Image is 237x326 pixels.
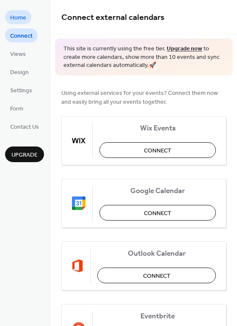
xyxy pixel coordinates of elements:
[10,32,33,41] span: Connect
[167,43,202,55] a: Upgrade now
[5,83,37,97] a: Settings
[10,68,29,77] span: Design
[61,9,165,26] span: Connect external calendars
[10,14,26,22] span: Home
[5,28,38,42] a: Connect
[5,65,34,79] a: Design
[10,86,32,95] span: Settings
[5,146,44,162] button: Upgrade
[11,151,38,160] span: Upgrade
[99,186,216,195] span: Google Calendar
[5,47,31,61] a: Views
[63,45,224,70] span: This site is currently using the free tier. to create more calendars, show more than 10 events an...
[5,10,31,24] a: Home
[144,209,171,218] span: Connect
[5,119,44,133] a: Contact Us
[5,101,28,115] a: Form
[97,268,216,283] button: Connect
[99,124,216,133] span: Wix Events
[99,142,216,158] button: Connect
[10,50,26,59] span: Views
[10,105,23,113] span: Form
[144,146,171,155] span: Connect
[99,205,216,221] button: Connect
[99,312,216,320] span: Eventbrite
[72,259,83,273] img: outlook
[72,196,85,210] img: google
[143,271,171,280] span: Connect
[97,249,216,258] span: Outlook Calendar
[72,134,85,147] img: wix
[61,88,226,106] span: Using external services for your events? Connect them now and easily bring all your events together.
[10,123,39,132] span: Contact Us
